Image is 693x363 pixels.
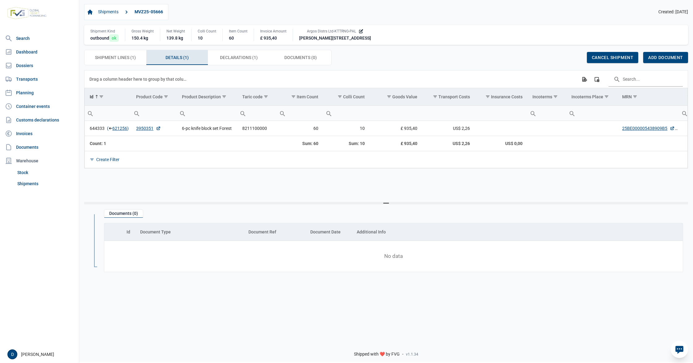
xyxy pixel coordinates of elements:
div: Colli Count Sum: 10 [328,140,365,147]
div: Create Filter [96,157,119,162]
span: Show filter options for column 'Incoterms' [553,94,558,99]
div: Cancel shipment [587,52,638,63]
td: 6-pc knife block set Forest [177,121,238,136]
td: Filter cell [422,105,475,121]
span: Show filter options for column 'Colli Count' [338,94,342,99]
span: Show filter options for column 'Taric code' [264,94,268,99]
div: Search box [566,106,578,121]
div: Gross Weight [131,29,154,34]
span: Show filter options for column 'Product Description' [222,94,226,99]
input: Filter cell [277,106,323,121]
td: Filter cell [527,105,566,121]
a: Dashboard [2,46,76,58]
td: Column Transport Costs [422,88,475,106]
div: Taric code [242,94,263,99]
span: Add document [648,55,683,60]
div: Document Date [310,229,341,234]
div: Data grid with 1 rows and 22 columns [84,70,688,168]
a: Transports [2,73,76,85]
div: 10 [198,35,216,41]
td: Filter cell [277,105,323,121]
div: Split bar [84,202,688,204]
span: Show filter options for column 'Item Count' [291,94,296,99]
div: Goods Value £ 935,40 [375,140,417,147]
td: Column Goods Value [370,88,422,106]
td: Column Document Type [135,223,243,241]
input: Filter cell [237,106,277,121]
div: Product Code [136,94,163,99]
td: Column Id [85,88,131,106]
td: 60 [277,121,323,136]
div: Search box [177,106,188,121]
a: Documents [2,141,76,153]
td: Column Incoterms Place [566,88,617,106]
span: Argos Distrs Ltd-KTTRNG-PAL [307,29,356,34]
a: Shipments [15,178,76,189]
div: Document Ref [248,229,276,234]
span: Show filter options for column 'Incoterms Place' [604,94,609,99]
span: No data [104,253,683,260]
span: Show filter options for column 'Goods Value Exchange Rate' [687,94,691,99]
div: Item Count [297,94,318,99]
div: Insurance Costs US$ 0,00 [480,140,523,147]
input: Filter cell [422,106,475,121]
div: Search box [527,106,539,121]
td: Column Product Description [177,88,238,106]
div: MRN [622,94,632,99]
input: Filter cell [85,106,131,121]
div: Export all data to Excel [579,74,590,85]
div: Search box [679,106,690,121]
td: Filter cell [237,105,277,121]
div: Colli Count [198,29,216,34]
button: D [7,349,17,359]
a: Shipments [96,7,121,17]
div: 644333 [90,125,126,131]
div: 150.4 kg [131,35,154,41]
div: Colli Count [343,94,365,99]
input: Filter cell [566,106,617,121]
div: Additional Info [357,229,386,234]
div: Add document [643,52,688,63]
div: outbound [90,35,119,41]
td: Column MRN [617,88,679,106]
span: ok [109,34,119,42]
div: Id Count: 1 [90,140,126,147]
span: US$ 2,26 [453,125,470,131]
span: Show filter options for column 'Product Code' [164,94,168,99]
td: Filter cell [177,105,238,121]
div: Data grid toolbar [89,70,683,88]
a: 25BE000005438909B5 [622,125,675,131]
div: Column Chooser [591,74,602,85]
div: Document Type [140,229,171,234]
div: Net Weight [166,29,185,34]
a: Invoices [2,127,76,140]
span: Show filter options for column 'Insurance Costs' [485,94,490,99]
span: Cancel shipment [592,55,633,60]
td: Column Document Date [305,223,352,241]
a: Dossiers [2,59,76,72]
a: Search [2,32,76,45]
input: Filter cell [323,106,370,121]
div: Incoterms Place [571,94,603,99]
div: Product Description [182,94,221,99]
input: Filter cell [370,106,422,121]
div: Drag a column header here to group by that column [89,74,189,84]
input: Filter cell [131,106,177,121]
a: Customs declarations [2,114,76,126]
td: Filter cell [131,105,177,121]
div: Data grid with 0 rows and 5 columns [104,223,683,272]
span: ( ) [107,125,129,131]
div: £ 935,40 [260,35,286,41]
span: Shipment Lines (1) [95,54,136,61]
span: Show filter options for column 'MRN' [633,94,637,99]
td: Column Id [104,223,135,241]
td: Column Insurance Costs [475,88,527,106]
span: Documents (0) [284,54,317,61]
div: [PERSON_NAME][STREET_ADDRESS] [299,35,371,41]
a: 3950351 [136,125,161,131]
div: Shipment Kind [90,29,119,34]
a: Planning [2,87,76,99]
td: 10 [323,121,370,136]
td: Column Taric code [237,88,277,106]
